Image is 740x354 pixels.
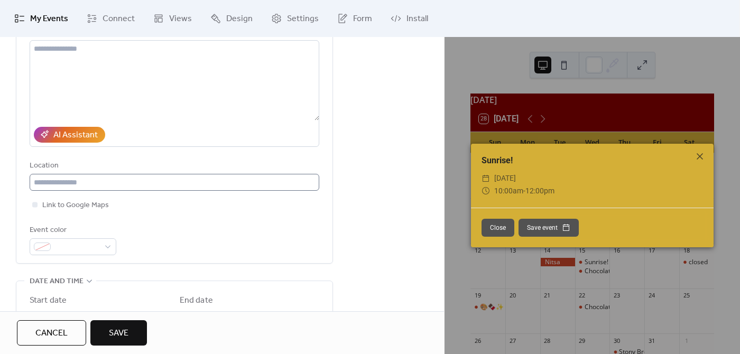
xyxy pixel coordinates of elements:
[30,309,45,322] span: Date
[79,4,143,33] a: Connect
[169,13,192,25] span: Views
[263,4,327,33] a: Settings
[30,275,84,288] span: Date and time
[109,327,128,340] span: Save
[287,13,319,25] span: Settings
[406,13,428,25] span: Install
[256,309,273,322] span: Time
[30,294,67,307] div: Start date
[90,320,147,346] button: Save
[353,13,372,25] span: Form
[180,294,213,307] div: End date
[34,127,105,143] button: AI Assistant
[519,219,579,237] button: Save event
[30,13,68,25] span: My Events
[329,4,380,33] a: Form
[30,224,114,237] div: Event color
[482,172,490,185] div: ​
[35,327,68,340] span: Cancel
[494,172,516,185] span: [DATE]
[145,4,200,33] a: Views
[106,309,123,322] span: Time
[180,309,196,322] span: Date
[30,26,317,39] div: Description
[226,13,253,25] span: Design
[471,154,714,167] div: Sunrise!
[6,4,76,33] a: My Events
[523,187,525,195] span: -
[202,4,261,33] a: Design
[494,187,523,195] span: 10:00am
[30,160,317,172] div: Location
[17,320,86,346] button: Cancel
[53,129,98,142] div: AI Assistant
[482,185,490,198] div: ​
[482,219,514,237] button: Close
[525,187,554,195] span: 12:00pm
[383,4,436,33] a: Install
[42,199,109,212] span: Link to Google Maps
[103,13,135,25] span: Connect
